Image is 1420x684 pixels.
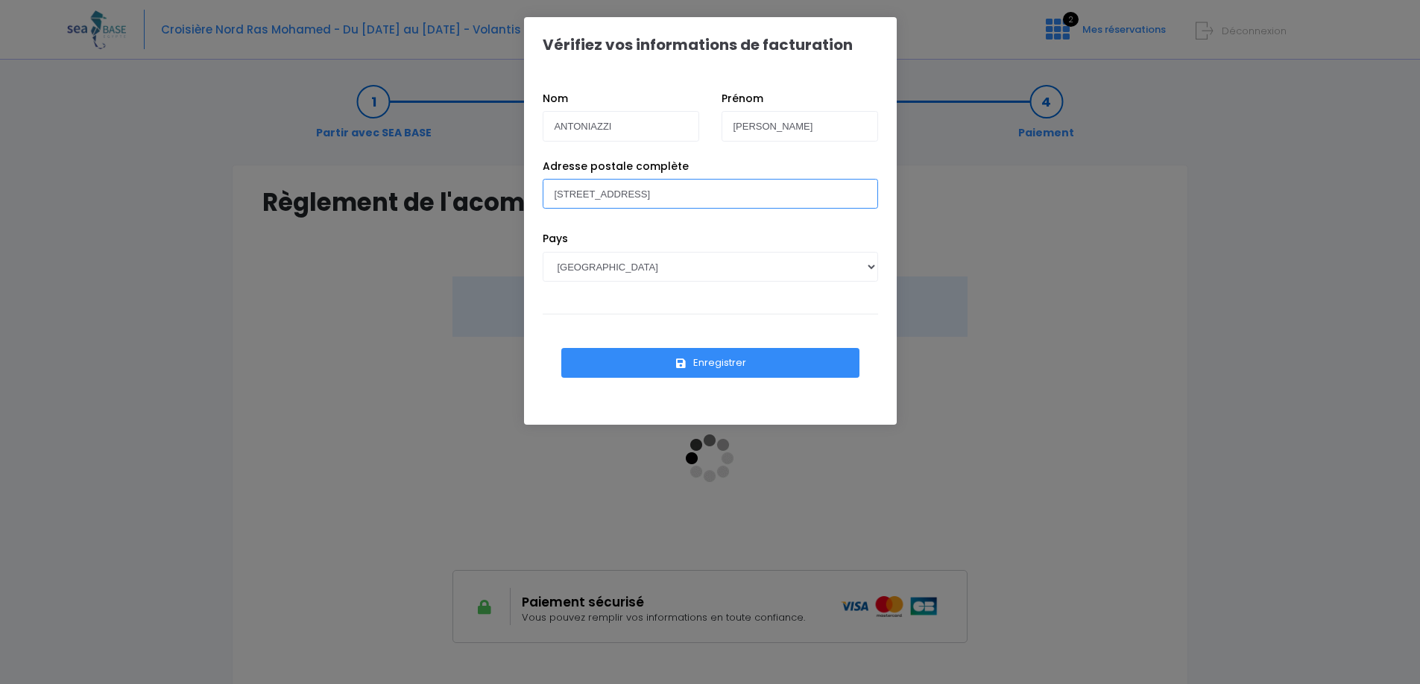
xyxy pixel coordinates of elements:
button: Enregistrer [561,348,859,378]
h1: Vérifiez vos informations de facturation [543,36,853,54]
label: Prénom [722,91,763,107]
label: Pays [543,231,568,247]
label: Nom [543,91,568,107]
label: Adresse postale complète [543,159,689,174]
